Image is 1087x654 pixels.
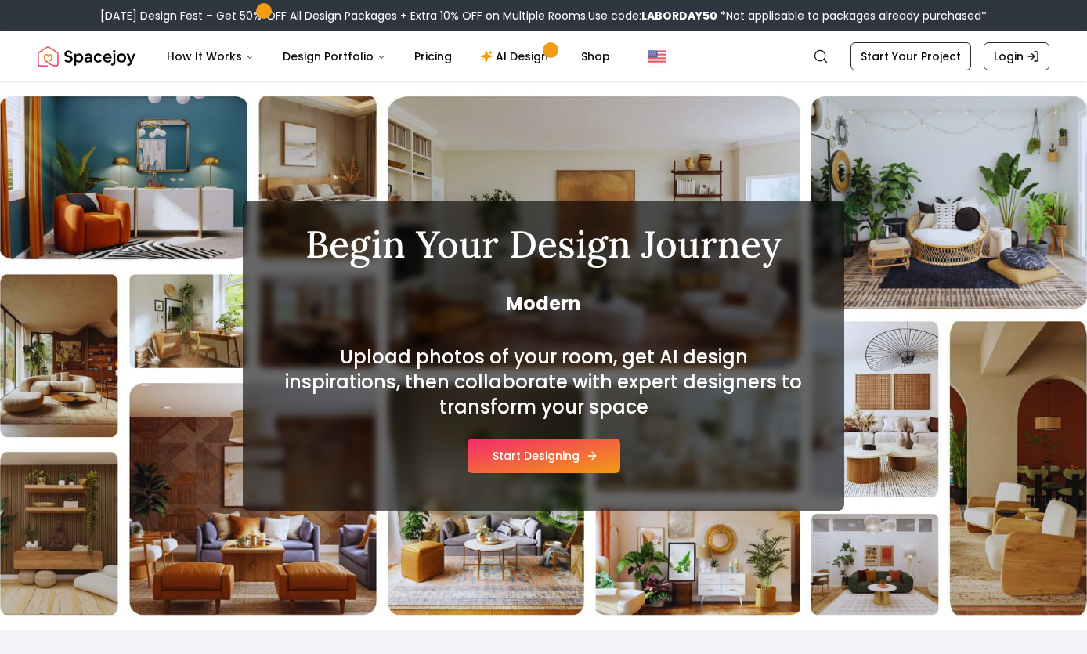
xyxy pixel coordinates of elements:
[38,31,1049,81] nav: Global
[402,41,464,72] a: Pricing
[468,439,620,473] button: Start Designing
[588,8,717,23] span: Use code:
[717,8,987,23] span: *Not applicable to packages already purchased*
[569,41,623,72] a: Shop
[984,42,1049,70] a: Login
[468,41,565,72] a: AI Design
[38,41,135,72] img: Spacejoy Logo
[270,41,399,72] button: Design Portfolio
[641,8,717,23] b: LABORDAY50
[154,41,623,72] nav: Main
[100,8,987,23] div: [DATE] Design Fest – Get 50% OFF All Design Packages + Extra 10% OFF on Multiple Rooms.
[280,345,807,420] h2: Upload photos of your room, get AI design inspirations, then collaborate with expert designers to...
[850,42,971,70] a: Start Your Project
[38,41,135,72] a: Spacejoy
[648,47,666,66] img: United States
[280,291,807,316] span: Modern
[280,226,807,263] h1: Begin Your Design Journey
[154,41,267,72] button: How It Works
